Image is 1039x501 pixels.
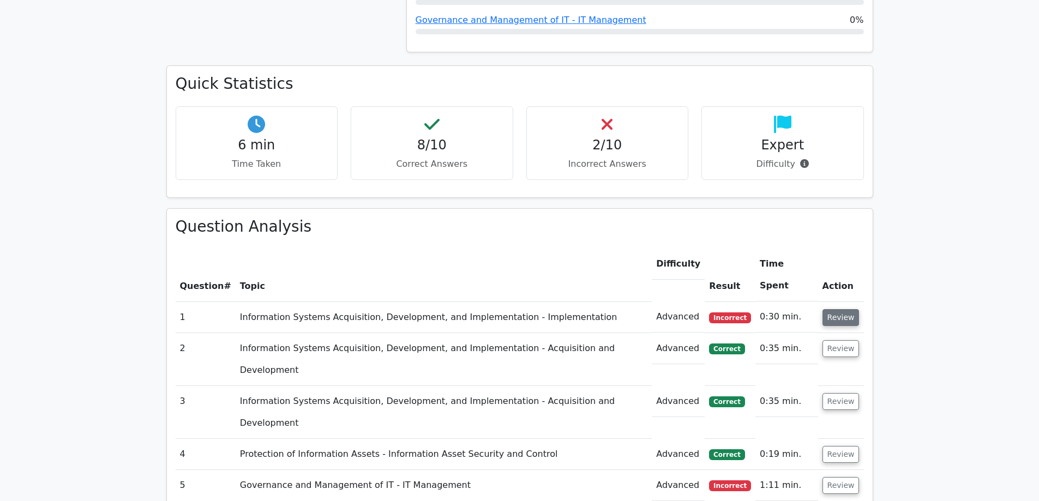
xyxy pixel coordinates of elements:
[652,333,705,364] td: Advanced
[360,137,504,153] h4: 8/10
[755,249,818,301] th: Time Spent
[709,396,744,407] span: Correct
[176,470,236,501] td: 5
[705,249,755,301] th: Result
[180,281,224,291] span: Question
[709,312,751,323] span: Incorrect
[652,470,705,501] td: Advanced
[536,158,680,171] p: Incorrect Answers
[755,386,818,417] td: 0:35 min.
[236,249,652,301] th: Topic
[711,158,855,171] p: Difficulty
[176,386,236,439] td: 3
[755,333,818,364] td: 0:35 min.
[822,340,860,357] button: Review
[176,333,236,386] td: 2
[711,137,855,153] h4: Expert
[536,137,680,153] h4: 2/10
[755,439,818,470] td: 0:19 min.
[185,158,329,171] p: Time Taken
[176,439,236,470] td: 4
[236,301,652,333] td: Information Systems Acquisition, Development, and Implementation - Implementation
[652,301,705,333] td: Advanced
[755,470,818,501] td: 1:11 min.
[236,439,652,470] td: Protection of Information Assets - Information Asset Security and Control
[176,301,236,333] td: 1
[185,137,329,153] h4: 6 min
[176,75,864,93] h3: Quick Statistics
[709,343,744,354] span: Correct
[176,249,236,301] th: #
[416,15,646,25] a: Governance and Management of IT - IT Management
[818,249,864,301] th: Action
[709,480,751,491] span: Incorrect
[236,386,652,439] td: Information Systems Acquisition, Development, and Implementation - Acquisition and Development
[236,333,652,386] td: Information Systems Acquisition, Development, and Implementation - Acquisition and Development
[236,470,652,501] td: Governance and Management of IT - IT Management
[822,446,860,463] button: Review
[709,449,744,460] span: Correct
[652,439,705,470] td: Advanced
[176,218,864,236] h3: Question Analysis
[822,393,860,410] button: Review
[755,301,818,333] td: 0:30 min.
[822,309,860,326] button: Review
[360,158,504,171] p: Correct Answers
[652,386,705,417] td: Advanced
[850,14,863,27] span: 0%
[822,477,860,494] button: Review
[652,249,705,280] th: Difficulty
